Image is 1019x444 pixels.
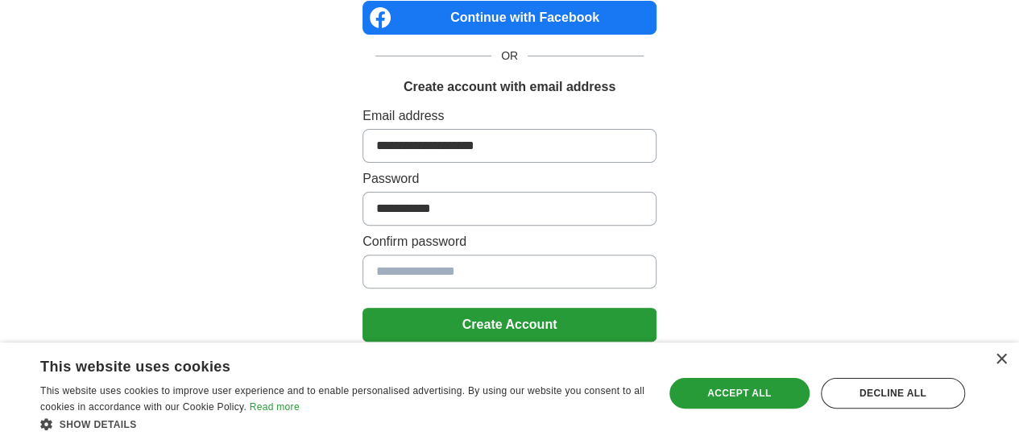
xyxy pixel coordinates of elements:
div: Accept all [669,378,810,409]
label: Password [362,169,657,189]
h1: Create account with email address [404,77,615,97]
label: Confirm password [362,232,657,251]
span: Show details [60,419,137,430]
a: Continue with Facebook [362,1,657,35]
div: This website uses cookies [40,352,605,376]
span: OR [491,48,528,64]
div: Close [995,354,1007,366]
div: Decline all [821,378,965,409]
div: Show details [40,416,645,432]
label: Email address [362,106,657,126]
a: Read more, opens a new window [250,401,300,413]
span: This website uses cookies to improve user experience and to enable personalised advertising. By u... [40,385,644,413]
button: Create Account [362,308,657,342]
